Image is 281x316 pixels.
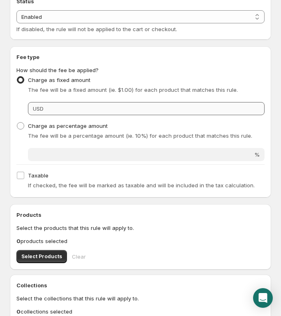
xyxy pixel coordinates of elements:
span: Charge as percentage amount [28,123,108,129]
button: Select Products [16,250,67,263]
b: 0 [16,308,21,315]
span: Select Products [21,253,62,260]
h2: Fee type [16,53,265,61]
p: collections selected [16,307,265,316]
div: Open Intercom Messenger [253,288,273,308]
span: The fee will be a fixed amount (ie. $1.00) for each product that matches this rule. [28,86,238,93]
span: How should the fee be applied? [16,67,99,73]
span: If disabled, the rule will not be applied to the cart or checkout. [16,26,177,32]
h2: Products [16,211,265,219]
span: Charge as fixed amount [28,77,90,83]
p: The fee will be a percentage amount (ie. 10%) for each product that matches this rule. [28,132,265,140]
span: Taxable [28,172,48,179]
p: Select the collections that this rule will apply to. [16,294,265,302]
p: Select the products that this rule will apply to. [16,224,265,232]
b: 0 [16,238,21,244]
span: USD [33,105,44,112]
span: If checked, the fee will be marked as taxable and will be included in the tax calculation. [28,182,255,189]
span: % [254,151,260,158]
h2: Collections [16,281,265,289]
p: products selected [16,237,265,245]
